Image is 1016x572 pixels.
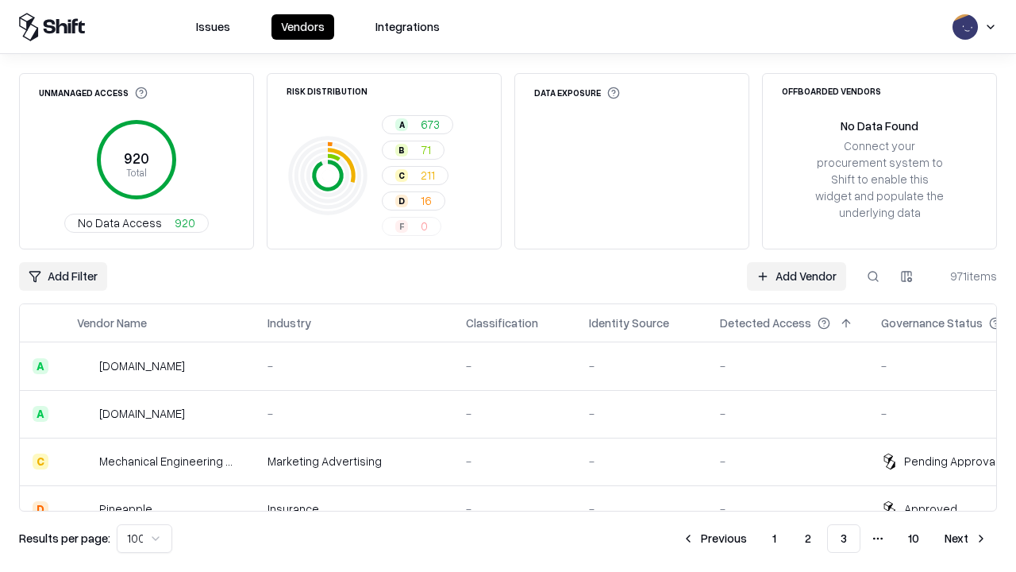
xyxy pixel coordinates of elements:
button: Previous [672,524,756,553]
button: 10 [895,524,932,553]
div: - [589,405,695,422]
div: Classification [466,315,538,331]
div: Data Exposure [534,87,620,99]
div: - [720,500,856,517]
div: Offboarded Vendors [782,87,881,95]
div: Approved [904,500,957,517]
span: No Data Access [78,214,162,231]
div: - [466,500,564,517]
div: D [395,195,408,207]
div: - [267,357,441,374]
div: Connect your procurement system to Shift to enable this widget and populate the underlying data [814,137,945,222]
div: [DOMAIN_NAME] [99,357,185,374]
p: Results per page: [19,530,110,547]
div: Industry [267,315,311,331]
div: - [589,500,695,517]
div: - [589,453,695,470]
button: Add Filter [19,262,107,291]
img: Mechanical Engineering World [77,454,93,470]
div: 971 items [933,268,997,284]
span: 16 [421,192,432,209]
div: - [589,357,695,374]
div: - [720,405,856,422]
div: Insurance [267,500,441,517]
button: C211 [382,166,448,185]
div: - [720,357,856,374]
div: Vendor Name [77,315,147,331]
span: 211 [421,167,435,184]
div: A [33,406,48,422]
a: Add Vendor [747,262,846,291]
div: B [395,144,408,157]
span: 920 [175,214,195,231]
div: A [33,358,48,374]
div: Unmanaged Access [39,87,148,99]
div: C [395,169,408,182]
img: madisonlogic.com [77,406,93,422]
img: automat-it.com [77,358,93,374]
button: Next [935,524,997,553]
img: Pineapple [77,501,93,517]
div: - [466,453,564,470]
div: [DOMAIN_NAME] [99,405,185,422]
button: Vendors [271,14,334,40]
button: 2 [792,524,824,553]
div: Detected Access [720,315,811,331]
div: Pending Approval [904,453,998,470]
div: No Data Found [841,118,918,134]
div: A [395,118,408,131]
tspan: 920 [124,149,149,167]
div: Risk Distribution [287,87,368,95]
span: 71 [421,141,431,158]
button: No Data Access920 [64,214,209,233]
button: 3 [827,524,860,553]
button: D16 [382,191,445,211]
div: Identity Source [589,315,669,331]
button: 1 [760,524,789,553]
div: - [720,453,856,470]
button: Integrations [366,14,449,40]
div: Marketing Advertising [267,453,441,470]
div: Pineapple [99,500,152,517]
button: B71 [382,141,444,160]
div: - [466,405,564,422]
div: C [33,454,48,470]
button: Issues [187,14,240,40]
button: A673 [382,115,453,134]
div: Mechanical Engineering World [99,453,242,470]
div: - [267,405,441,422]
nav: pagination [672,524,997,553]
tspan: Total [126,166,147,179]
div: D [33,501,48,517]
div: - [466,357,564,374]
div: Governance Status [881,315,983,331]
span: 673 [421,116,440,133]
